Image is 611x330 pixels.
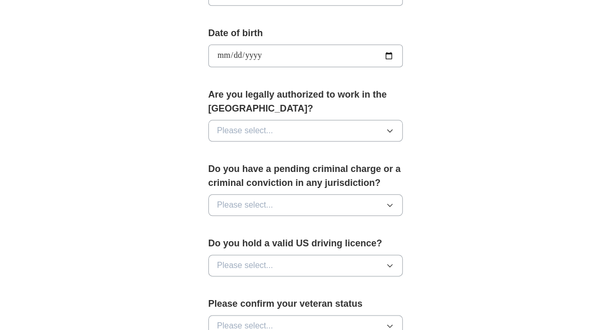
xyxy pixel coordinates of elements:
label: Date of birth [208,26,403,40]
button: Please select... [208,255,403,276]
button: Please select... [208,120,403,142]
label: Do you hold a valid US driving licence? [208,237,403,250]
label: Do you have a pending criminal charge or a criminal conviction in any jurisdiction? [208,162,403,190]
span: Please select... [217,259,273,272]
button: Please select... [208,194,403,216]
label: Please confirm your veteran status [208,297,403,311]
span: Please select... [217,199,273,211]
span: Please select... [217,124,273,137]
label: Are you legally authorized to work in the [GEOGRAPHIC_DATA]? [208,88,403,116]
